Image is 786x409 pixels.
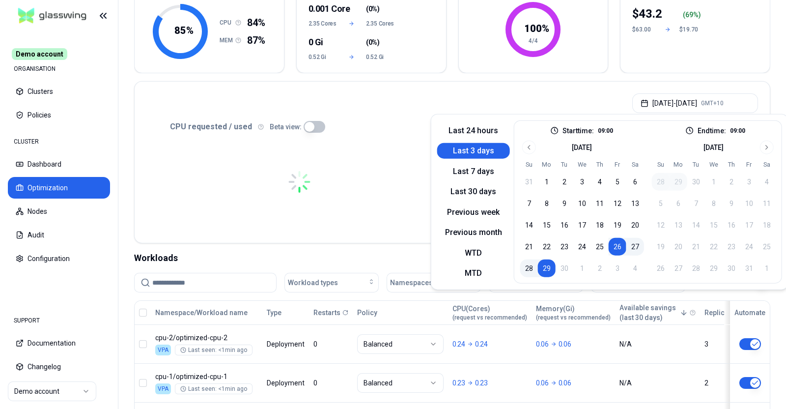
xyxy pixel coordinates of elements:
[366,37,379,47] span: ( )
[8,201,110,222] button: Nodes
[522,141,536,154] button: Go to previous month
[705,160,723,169] th: Wednesday
[309,20,337,28] span: 2.35 Cores
[730,127,745,135] p: 09:00
[180,385,247,393] div: Last seen: <1min ago
[146,121,452,133] div: CPU requested / used
[520,160,538,169] th: Sunday
[475,339,488,349] p: 0.24
[723,160,740,169] th: Thursday
[366,20,395,28] span: 2.35 Cores
[437,225,510,240] button: Previous month
[687,160,705,169] th: Tuesday
[538,260,556,277] button: 29
[626,173,644,191] button: 6
[180,346,247,354] div: Last seen: <1min ago
[704,378,737,388] div: 2
[387,273,481,292] button: Namespaces
[8,59,110,79] div: ORGANISATION
[8,332,110,354] button: Documentation
[520,260,538,277] button: 28
[536,304,611,321] div: Memory(Gi)
[437,265,510,281] button: MTD
[284,273,379,292] button: Workload types
[591,238,609,256] button: 25
[609,238,626,256] button: 26
[220,36,235,44] h1: MEM
[573,160,591,169] th: Wednesday
[247,33,265,47] span: 87%
[536,378,549,388] p: 0.06
[626,216,644,234] button: 20
[368,37,377,47] span: 0%
[652,173,670,191] button: 28
[685,10,693,20] p: 69
[619,378,696,388] div: N/A
[591,160,609,169] th: Thursday
[559,378,571,388] p: 0.06
[174,25,194,36] tspan: 85 %
[556,173,573,191] button: 2
[639,6,662,22] p: 43.2
[366,53,395,61] span: 0.52 Gi
[538,216,556,234] button: 15
[437,163,510,179] button: Last 7 days
[267,303,281,322] button: Type
[704,303,737,322] button: Replica(s)
[760,141,774,154] button: Go to next month
[437,184,510,200] button: Last 30 days
[609,173,626,191] button: 5
[591,216,609,234] button: 18
[562,127,594,134] label: Start time:
[536,339,549,349] p: 0.06
[536,314,611,321] span: (request vs recommended)
[670,173,687,191] button: 29
[8,224,110,246] button: Audit
[14,4,90,28] img: GlassWing
[591,195,609,212] button: 11
[670,160,687,169] th: Monday
[698,127,726,134] label: End time:
[437,143,510,159] button: Last 3 days
[573,173,591,191] button: 3
[475,378,488,388] p: 0.23
[8,248,110,269] button: Configuration
[679,26,703,33] div: $19.70
[267,378,305,388] div: Deployment
[8,356,110,378] button: Changelog
[520,238,538,256] button: 21
[632,6,662,22] div: $
[134,251,770,265] div: Workloads
[288,278,338,288] span: Workload types
[437,204,510,220] button: Previous week
[734,308,765,318] div: Automate
[626,160,644,169] th: Saturday
[704,339,737,349] div: 3
[573,238,591,256] button: 24
[155,372,258,381] p: optimized-cpu-1
[524,23,549,34] tspan: 100 %
[8,177,110,199] button: Optimization
[309,53,337,61] span: 0.52 Gi
[632,93,758,113] button: [DATE]-[DATE]GMT+10
[701,99,724,107] span: GMT+10
[437,245,510,261] button: WTD
[452,314,527,321] span: (request vs recommended)
[520,216,538,234] button: 14
[313,308,340,318] p: Restarts
[390,278,433,288] span: Namespaces
[538,238,556,256] button: 22
[619,303,688,322] button: Available savings(last 30 days)
[538,195,556,212] button: 8
[556,160,573,169] th: Tuesday
[626,195,644,212] button: 13
[155,333,258,343] p: optimized-cpu-2
[8,104,110,126] button: Policies
[247,16,265,29] span: 84%
[309,35,337,49] div: 0 Gi
[8,81,110,102] button: Clusters
[538,160,556,169] th: Monday
[598,127,613,135] p: 09:00
[619,339,696,349] div: N/A
[309,2,337,16] div: 0.001 Core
